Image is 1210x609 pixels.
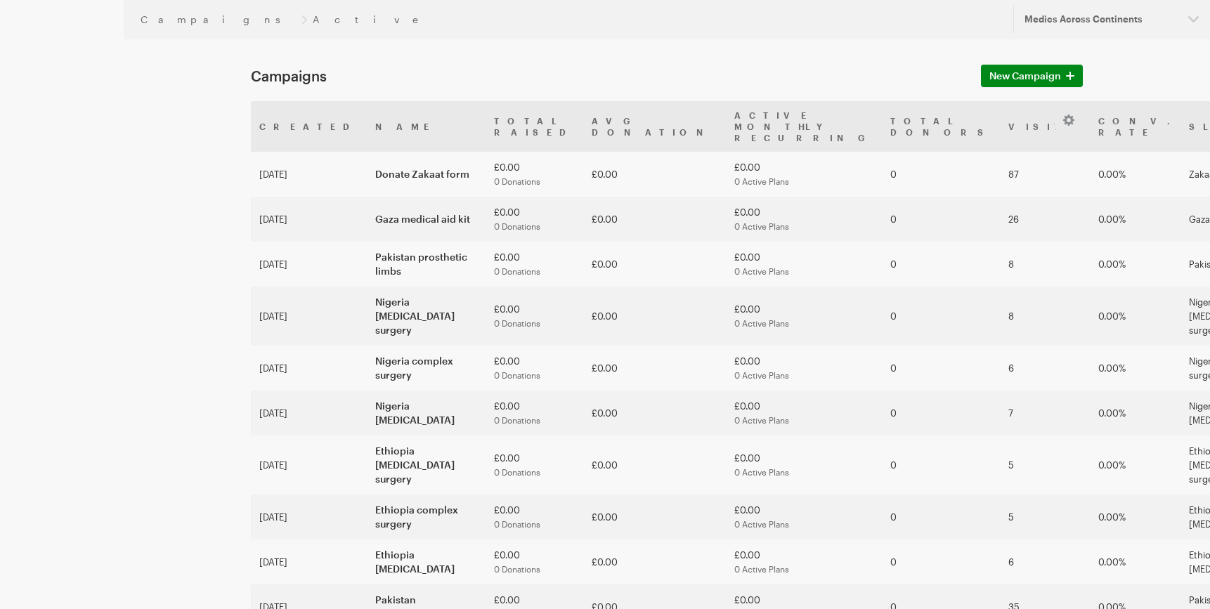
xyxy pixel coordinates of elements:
td: [DATE] [251,346,367,391]
td: 8 [1000,242,1090,287]
td: [DATE] [251,197,367,242]
h1: Campaigns [251,67,964,84]
span: 0 Active Plans [734,415,789,425]
td: 0 [882,152,1000,197]
td: 8 [1000,287,1090,346]
td: 0.00% [1090,391,1180,436]
span: 0 Donations [494,266,540,276]
span: 0 Active Plans [734,564,789,574]
span: 0 Donations [494,176,540,186]
span: 0 Donations [494,519,540,529]
td: [DATE] [251,495,367,539]
td: Gaza medical aid kit [367,197,486,242]
th: Name [367,101,486,152]
th: Visits [1000,101,1090,152]
td: £0.00 [486,197,583,242]
td: 5 [1000,495,1090,539]
td: £0.00 [486,346,583,391]
td: £0.00 [726,436,882,495]
span: 0 Active Plans [734,266,789,276]
td: £0.00 [726,287,882,346]
td: Ethiopia [MEDICAL_DATA] surgery [367,436,486,495]
td: 26 [1000,197,1090,242]
td: 0.00% [1090,495,1180,539]
span: 0 Active Plans [734,176,789,186]
td: 6 [1000,346,1090,391]
span: 0 Active Plans [734,370,789,380]
td: £0.00 [486,539,583,584]
td: £0.00 [726,197,882,242]
td: 0 [882,391,1000,436]
td: £0.00 [726,391,882,436]
td: 0.00% [1090,539,1180,584]
button: Medics Across Continents [1013,6,1210,33]
td: [DATE] [251,539,367,584]
td: £0.00 [583,197,726,242]
td: £0.00 [486,152,583,197]
td: £0.00 [583,287,726,346]
div: Medics Across Continents [1024,13,1177,25]
td: 0.00% [1090,346,1180,391]
a: New Campaign [981,65,1083,87]
td: Pakistan prosthetic limbs [367,242,486,287]
td: 0 [882,495,1000,539]
span: 0 Donations [494,221,540,231]
td: [DATE] [251,287,367,346]
td: £0.00 [583,346,726,391]
td: 6 [1000,539,1090,584]
td: £0.00 [583,436,726,495]
td: £0.00 [726,495,882,539]
td: Ethiopia [MEDICAL_DATA] [367,539,486,584]
td: Nigeria [MEDICAL_DATA] surgery [367,287,486,346]
td: 0 [882,287,1000,346]
td: 0 [882,197,1000,242]
th: Avg Donation [583,101,726,152]
td: 0.00% [1090,197,1180,242]
td: £0.00 [583,152,726,197]
span: 0 Donations [494,318,540,328]
td: 7 [1000,391,1090,436]
span: 0 Donations [494,564,540,574]
td: 0 [882,436,1000,495]
td: [DATE] [251,391,367,436]
a: Campaigns [141,14,296,25]
td: 0.00% [1090,436,1180,495]
td: £0.00 [486,495,583,539]
span: New Campaign [989,67,1061,84]
th: Total Raised [486,101,583,152]
td: £0.00 [726,152,882,197]
th: Total Donors [882,101,1000,152]
span: 0 Donations [494,370,540,380]
td: 0.00% [1090,242,1180,287]
td: [DATE] [251,436,367,495]
td: 0.00% [1090,287,1180,346]
td: £0.00 [583,539,726,584]
td: 5 [1000,436,1090,495]
span: 0 Active Plans [734,318,789,328]
td: [DATE] [251,242,367,287]
span: 0 Donations [494,415,540,425]
td: £0.00 [583,495,726,539]
td: 0 [882,346,1000,391]
th: Conv. Rate [1090,101,1180,152]
td: 0 [882,539,1000,584]
td: £0.00 [486,287,583,346]
td: Nigeria complex surgery [367,346,486,391]
span: 0 Donations [494,467,540,477]
td: £0.00 [726,242,882,287]
td: £0.00 [583,242,726,287]
td: £0.00 [583,391,726,436]
td: Nigeria [MEDICAL_DATA] [367,391,486,436]
td: 0.00% [1090,152,1180,197]
td: £0.00 [486,391,583,436]
span: 0 Active Plans [734,467,789,477]
td: £0.00 [486,242,583,287]
span: 0 Active Plans [734,221,789,231]
td: 0 [882,242,1000,287]
td: £0.00 [726,346,882,391]
td: £0.00 [486,436,583,495]
td: Ethiopia complex surgery [367,495,486,539]
td: £0.00 [726,539,882,584]
th: Created [251,101,367,152]
td: Donate Zakaat form [367,152,486,197]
